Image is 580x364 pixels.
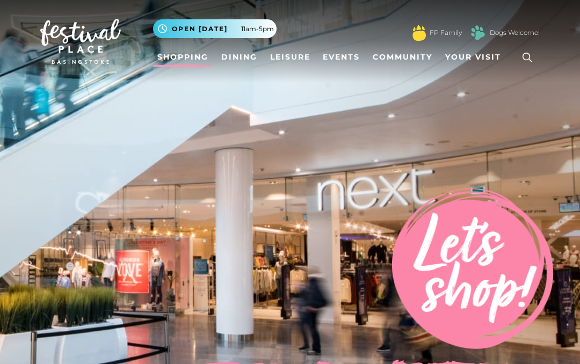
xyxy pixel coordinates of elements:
[441,47,511,67] a: Your Visit
[241,24,274,34] span: 11am-5pm
[153,47,213,67] a: Shopping
[40,19,121,64] img: Festival Place Logo
[430,28,462,38] a: FP Family
[217,47,262,67] a: Dining
[445,52,501,63] span: Your Visit
[153,19,277,38] button: Open [DATE] 11am-5pm
[318,47,364,67] a: Events
[266,47,315,67] a: Leisure
[368,47,437,67] a: Community
[490,28,540,38] a: Dogs Welcome!
[172,24,228,34] span: Open [DATE]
